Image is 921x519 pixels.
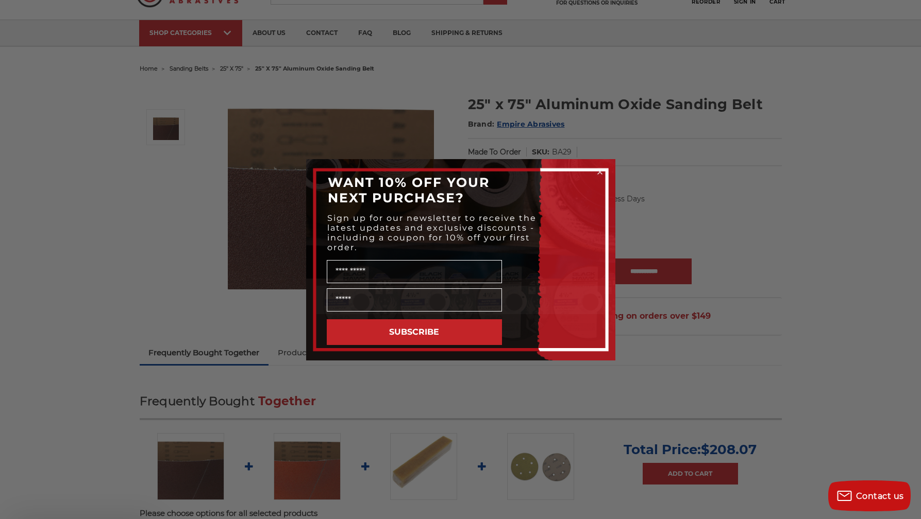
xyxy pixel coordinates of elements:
button: Contact us [828,480,911,511]
button: SUBSCRIBE [327,319,502,345]
span: Contact us [856,491,904,501]
span: Sign up for our newsletter to receive the latest updates and exclusive discounts - including a co... [327,213,537,252]
button: Close dialog [595,167,605,177]
span: WANT 10% OFF YOUR NEXT PURCHASE? [328,175,490,205]
input: Email [327,288,502,312]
